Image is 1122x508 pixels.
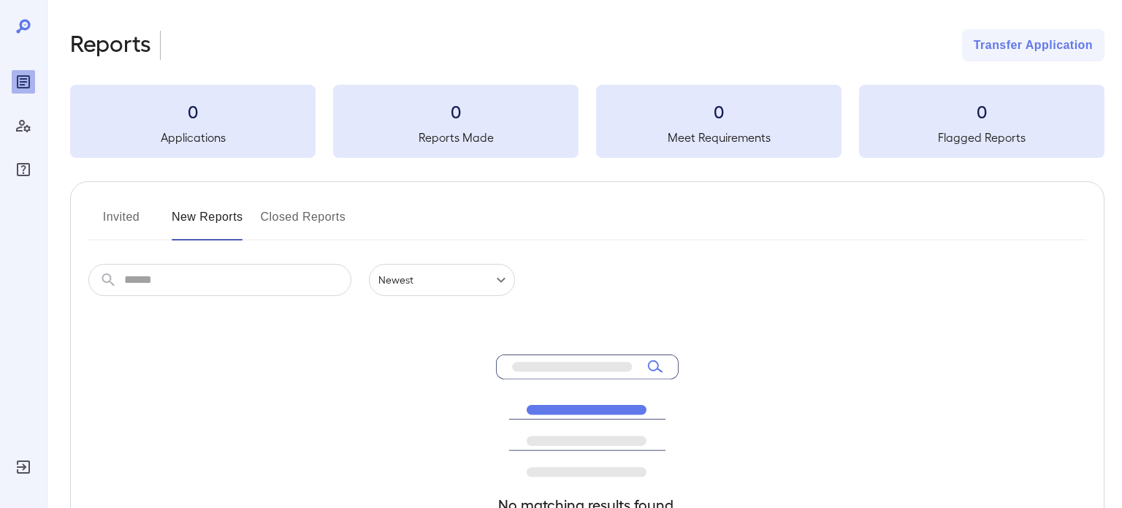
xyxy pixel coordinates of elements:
[333,129,579,146] h5: Reports Made
[596,129,841,146] h5: Meet Requirements
[333,99,579,123] h3: 0
[859,129,1104,146] h5: Flagged Reports
[70,29,151,61] h2: Reports
[172,205,243,240] button: New Reports
[12,70,35,94] div: Reports
[596,99,841,123] h3: 0
[12,158,35,181] div: FAQ
[12,455,35,479] div: Log Out
[70,99,316,123] h3: 0
[70,85,1104,158] summary: 0Applications0Reports Made0Meet Requirements0Flagged Reports
[70,129,316,146] h5: Applications
[88,205,154,240] button: Invited
[261,205,346,240] button: Closed Reports
[369,264,515,296] div: Newest
[962,29,1104,61] button: Transfer Application
[859,99,1104,123] h3: 0
[12,114,35,137] div: Manage Users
